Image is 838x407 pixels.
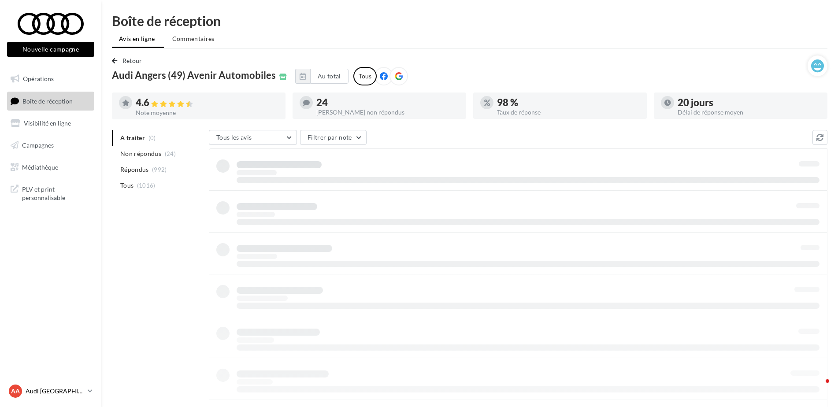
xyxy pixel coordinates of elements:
button: Au total [295,69,349,84]
div: 98 % [497,98,640,107]
div: Tous [353,67,377,85]
div: 20 jours [678,98,820,107]
button: Nouvelle campagne [7,42,94,57]
span: Médiathèque [22,163,58,170]
button: Retour [112,55,146,66]
a: Opérations [5,70,96,88]
div: 4.6 [136,98,278,108]
span: Audi Angers (49) Avenir Automobiles [112,70,276,80]
button: Au total [310,69,349,84]
span: Non répondus [120,149,161,158]
span: Retour [122,57,142,64]
div: [PERSON_NAME] non répondus [316,109,459,115]
span: Répondus [120,165,149,174]
div: Note moyenne [136,110,278,116]
a: AA Audi [GEOGRAPHIC_DATA] [7,383,94,400]
div: Taux de réponse [497,109,640,115]
p: Audi [GEOGRAPHIC_DATA] [26,387,84,396]
iframe: Intercom live chat [808,377,829,398]
span: AA [11,387,20,396]
span: (992) [152,166,167,173]
a: Visibilité en ligne [5,114,96,133]
span: Visibilité en ligne [24,119,71,127]
span: (1016) [137,182,156,189]
div: 24 [316,98,459,107]
span: Tous [120,181,133,190]
span: Campagnes [22,141,54,149]
a: Campagnes [5,136,96,155]
span: Opérations [23,75,54,82]
span: PLV et print personnalisable [22,183,91,202]
span: Boîte de réception [22,97,73,104]
a: Boîte de réception [5,92,96,111]
a: PLV et print personnalisable [5,180,96,206]
div: Boîte de réception [112,14,827,27]
span: Commentaires [172,35,215,42]
div: Délai de réponse moyen [678,109,820,115]
a: Médiathèque [5,158,96,177]
span: (24) [165,150,176,157]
